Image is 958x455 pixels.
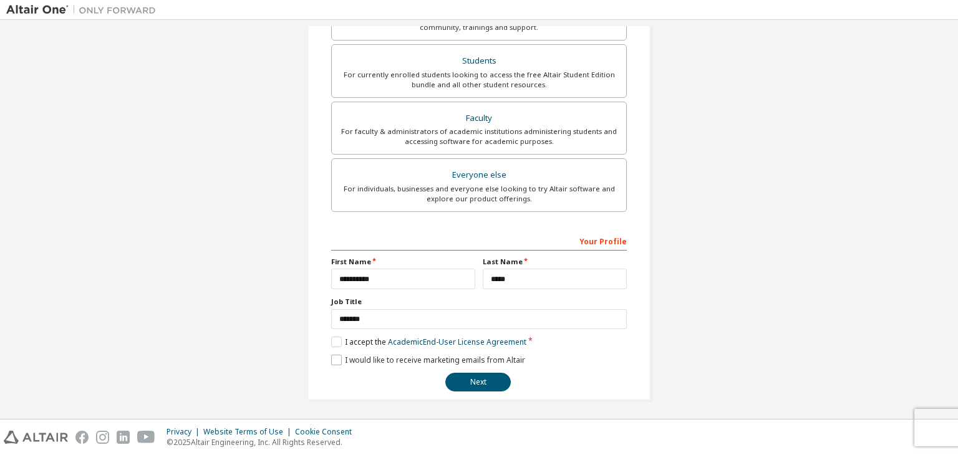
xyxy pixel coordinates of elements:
div: For currently enrolled students looking to access the free Altair Student Edition bundle and all ... [339,70,619,90]
div: Faculty [339,110,619,127]
div: Cookie Consent [295,427,359,437]
div: Website Terms of Use [203,427,295,437]
a: Academic End-User License Agreement [388,337,526,347]
button: Next [445,373,511,391]
label: Job Title [331,297,627,307]
label: I would like to receive marketing emails from Altair [331,355,525,365]
div: Students [339,52,619,70]
p: © 2025 Altair Engineering, Inc. All Rights Reserved. [167,437,359,448]
label: I accept the [331,337,526,347]
img: youtube.svg [137,431,155,444]
div: For individuals, businesses and everyone else looking to try Altair software and explore our prod... [339,184,619,204]
img: Altair One [6,4,162,16]
img: altair_logo.svg [4,431,68,444]
label: First Name [331,257,475,267]
img: facebook.svg [75,431,89,444]
label: Last Name [483,257,627,267]
img: linkedin.svg [117,431,130,444]
div: For faculty & administrators of academic institutions administering students and accessing softwa... [339,127,619,146]
div: Your Profile [331,231,627,251]
div: Privacy [167,427,203,437]
div: Everyone else [339,166,619,184]
img: instagram.svg [96,431,109,444]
